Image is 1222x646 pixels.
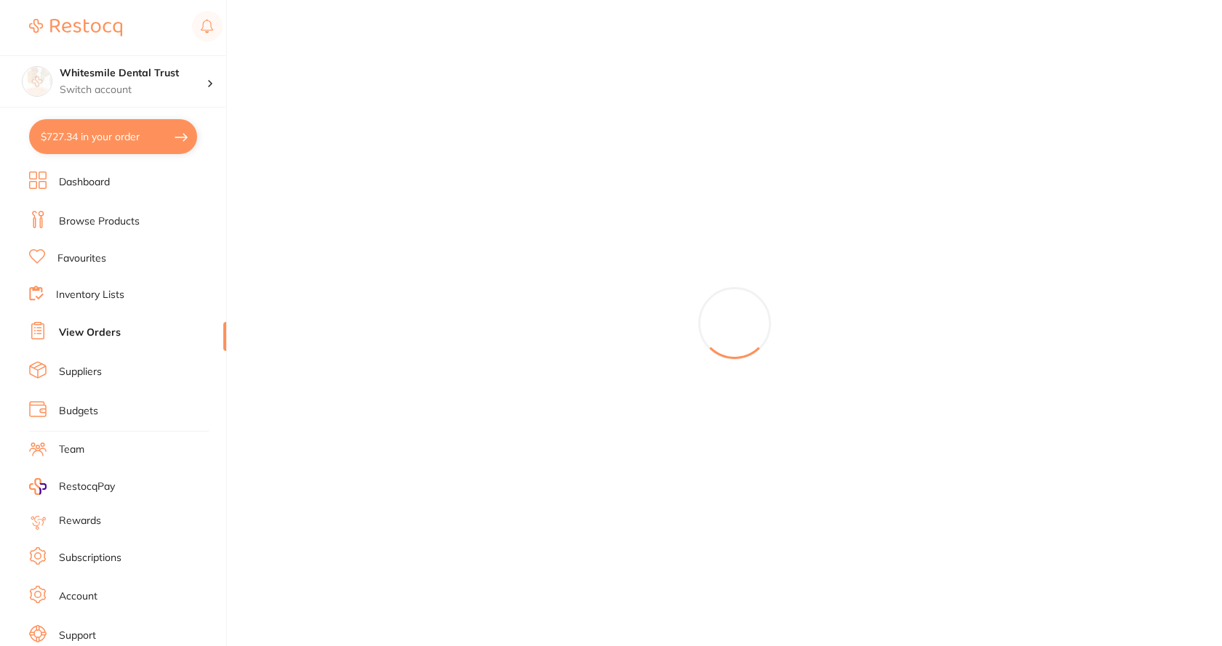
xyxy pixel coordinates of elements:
[60,66,207,81] h4: Whitesmile Dental Trust
[29,119,197,154] button: $727.34 in your order
[59,551,121,565] a: Subscriptions
[59,443,84,457] a: Team
[57,251,106,266] a: Favourites
[59,589,97,604] a: Account
[59,629,96,643] a: Support
[59,480,115,494] span: RestocqPay
[59,326,121,340] a: View Orders
[29,19,122,36] img: Restocq Logo
[23,67,52,96] img: Whitesmile Dental Trust
[60,83,207,97] p: Switch account
[59,175,110,190] a: Dashboard
[29,478,47,495] img: RestocqPay
[29,478,115,495] a: RestocqPay
[59,365,102,379] a: Suppliers
[59,404,98,419] a: Budgets
[56,288,124,302] a: Inventory Lists
[29,11,122,44] a: Restocq Logo
[59,514,101,528] a: Rewards
[59,214,140,229] a: Browse Products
